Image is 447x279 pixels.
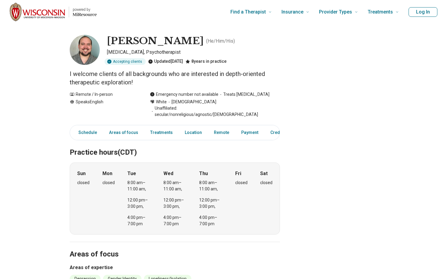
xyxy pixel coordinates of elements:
[199,214,222,227] div: 4:00 pm – 7:00 pm
[319,8,352,16] span: Provider Types
[127,214,151,227] div: 4:00 pm – 7:00 pm
[73,7,97,12] p: powered by
[156,99,167,105] span: White
[127,170,136,177] strong: Tue
[199,170,208,177] strong: Thu
[218,91,269,98] span: Treats [MEDICAL_DATA]
[70,35,100,65] img: Blake Bettis, Psychologist
[368,8,393,16] span: Treatments
[77,180,90,186] div: closed
[105,58,146,65] div: Accepting clients
[230,8,266,16] span: Find a Therapist
[70,70,280,86] p: I welcome clients of all backgrounds who are interested in depth-oriented therapeutic exploration!
[267,126,300,139] a: Credentials
[147,126,176,139] a: Treatments
[70,99,138,118] div: Speaks English
[70,133,280,158] h2: Practice hours (CDT)
[70,264,280,271] h3: Areas of expertise
[167,99,216,105] span: [DEMOGRAPHIC_DATA]
[102,180,115,186] div: closed
[238,126,262,139] a: Payment
[163,214,187,227] div: 4:00 pm – 7:00 pm
[199,197,222,210] div: 12:00 pm – 3:00 pm ,
[127,180,151,192] div: 8:00 am – 11:00 am ,
[206,38,235,45] p: ( He/Him/His )
[107,35,204,47] h1: [PERSON_NAME]
[105,126,142,139] a: Areas of focus
[10,2,97,22] a: Home page
[70,162,280,235] div: When does the program meet?
[260,170,268,177] strong: Sat
[70,235,280,259] h2: Areas of focus
[210,126,233,139] a: Remote
[163,180,187,192] div: 8:00 am – 11:00 am ,
[150,91,218,98] div: Emergency number not available
[127,197,151,210] div: 12:00 pm – 3:00 pm ,
[260,180,272,186] div: closed
[235,180,248,186] div: closed
[107,49,280,56] p: [MEDICAL_DATA], Psychotherapist
[102,170,112,177] strong: Mon
[235,170,241,177] strong: Fri
[70,91,138,98] div: Remote / In-person
[77,170,86,177] strong: Sun
[281,8,303,16] span: Insurance
[163,170,173,177] strong: Wed
[71,126,101,139] a: Schedule
[181,126,205,139] a: Location
[148,58,183,65] div: Updated [DATE]
[199,180,222,192] div: 8:00 am – 11:00 am ,
[185,58,227,65] div: 8 years in practice
[409,7,437,17] button: Log In
[150,105,280,118] span: Unaffiliated: secular/nonreligious/agnostic/[DEMOGRAPHIC_DATA]
[163,197,187,210] div: 12:00 pm – 3:00 pm ,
